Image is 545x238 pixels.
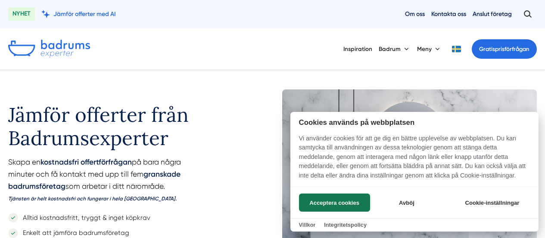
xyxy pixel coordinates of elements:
button: Cookie-inställningar [455,194,530,212]
a: Villkor [299,222,316,228]
button: Acceptera cookies [299,194,370,212]
h2: Cookies används på webbplatsen [290,118,539,127]
button: Avböj [372,194,441,212]
p: Vi använder cookies för att ge dig en bättre upplevelse av webbplatsen. Du kan samtycka till anvä... [290,134,539,187]
a: Integritetspolicy [324,222,367,228]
